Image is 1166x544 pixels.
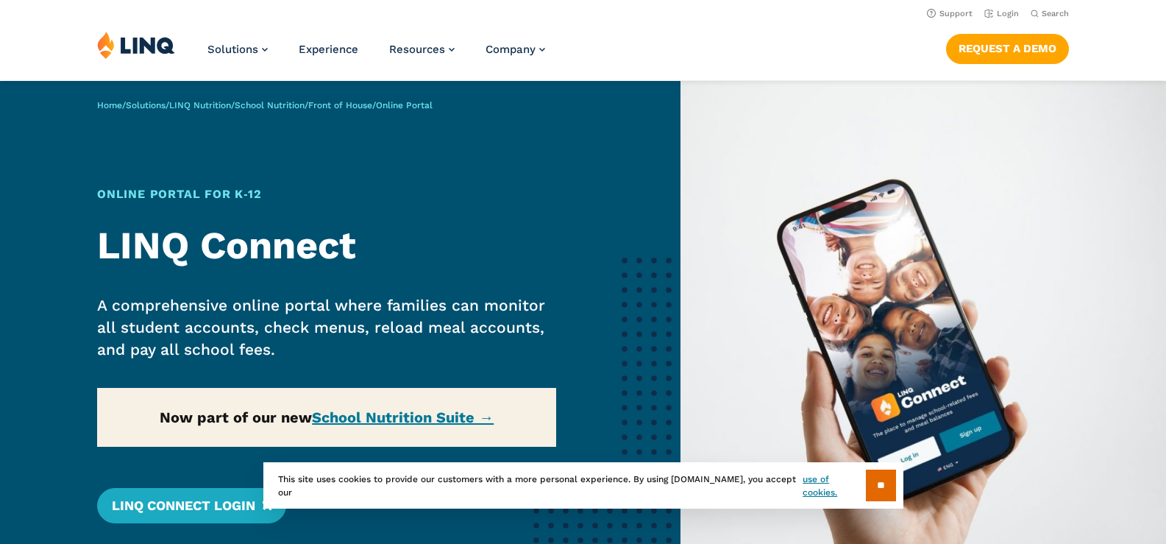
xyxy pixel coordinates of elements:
[160,409,494,426] strong: Now part of our new
[97,294,557,361] p: A comprehensive online portal where families can monitor all student accounts, check menus, reloa...
[927,9,973,18] a: Support
[207,31,545,80] nav: Primary Navigation
[984,9,1019,18] a: Login
[486,43,536,56] span: Company
[946,31,1069,63] nav: Button Navigation
[389,43,455,56] a: Resources
[235,100,305,110] a: School Nutrition
[308,100,372,110] a: Front of House
[97,100,122,110] a: Home
[97,223,356,268] strong: LINQ Connect
[946,34,1069,63] a: Request a Demo
[207,43,268,56] a: Solutions
[97,31,175,59] img: LINQ | K‑12 Software
[97,186,557,203] h1: Online Portal for K‑12
[376,100,433,110] span: Online Portal
[299,43,358,56] a: Experience
[803,473,865,499] a: use of cookies.
[207,43,258,56] span: Solutions
[126,100,166,110] a: Solutions
[169,100,231,110] a: LINQ Nutrition
[389,43,445,56] span: Resources
[486,43,545,56] a: Company
[1042,9,1069,18] span: Search
[263,462,903,509] div: This site uses cookies to provide our customers with a more personal experience. By using [DOMAIN...
[1031,8,1069,19] button: Open Search Bar
[97,100,433,110] span: / / / / /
